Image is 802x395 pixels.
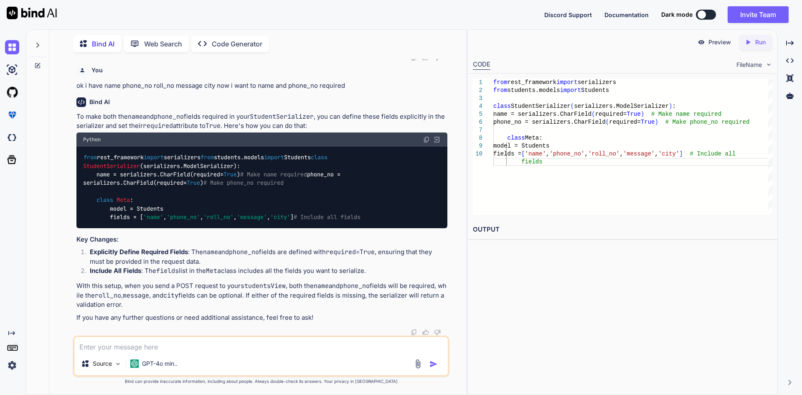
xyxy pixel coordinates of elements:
[413,359,423,369] img: attachment
[5,63,19,77] img: ai-studio
[525,135,542,141] span: Meta:
[619,150,623,157] span: ,
[525,150,546,157] span: 'name'
[83,162,140,170] span: StudentSerializer
[130,359,139,368] img: GPT-4o mini
[156,267,179,275] code: fields
[655,150,658,157] span: ,
[117,196,130,204] span: Meta
[473,110,482,118] div: 5
[560,87,581,94] span: import
[73,378,449,385] p: Bind can provide inaccurate information, including about people. Always double-check its answers....
[7,7,57,19] img: Bind AI
[203,213,233,221] span: 'roll_no'
[473,134,482,142] div: 8
[577,79,616,86] span: serializers
[690,150,735,157] span: # Include all
[755,38,766,46] p: Run
[493,150,521,157] span: fields =
[203,179,284,187] span: # Make phone_no required
[200,154,214,161] span: from
[223,171,237,178] span: True
[591,111,595,117] span: (
[655,119,658,125] span: )
[473,79,482,87] div: 1
[123,291,149,300] code: message
[544,10,592,19] button: Discord Support
[473,87,482,94] div: 2
[203,248,218,256] code: name
[240,171,307,178] span: # Make name required
[237,213,267,221] span: 'message'
[473,60,490,70] div: CODE
[76,313,447,323] p: If you have any further questions or need additional assistance, feel free to ask!
[83,153,361,221] code: rest_framework serializers students.models Students (serializers.ModelSerializer): name = seriali...
[574,103,669,110] span: serializers.ModelSerializer
[83,247,447,266] li: : The and fields are defined with , ensuring that they must be provided in the request data.
[521,150,525,157] span: [
[511,103,571,110] span: StudentSerializer
[584,150,588,157] span: ,
[144,39,182,49] p: Web Search
[5,40,19,54] img: chat
[604,10,649,19] button: Documentation
[144,154,164,161] span: import
[90,248,188,256] strong: Explicitly Define Required Fields
[264,154,284,161] span: import
[623,150,655,157] span: 'message'
[549,150,584,157] span: 'phone_no'
[765,61,772,68] img: chevron down
[473,142,482,150] div: 9
[434,329,441,336] img: dislike
[143,213,163,221] span: 'name'
[507,87,560,94] span: students.models
[570,103,574,110] span: (
[76,112,447,131] p: To make both the and fields required in your , you can define these fields explicitly in the seri...
[423,136,430,143] img: copy
[340,282,370,290] code: phone_no
[422,329,429,336] img: like
[473,150,482,158] div: 10
[507,79,556,86] span: rest_framework
[311,154,327,161] span: class
[493,79,508,86] span: from
[95,291,121,300] code: roll_no
[84,154,97,161] span: from
[83,136,101,143] span: Python
[493,143,549,149] span: model = Students
[661,10,693,19] span: Dark mode
[581,87,609,94] span: Students
[314,282,329,290] code: name
[651,111,721,117] span: # Make name required
[556,79,577,86] span: import
[521,158,542,165] span: fields
[604,11,649,18] span: Documentation
[76,281,447,310] p: With this setup, when you send a POST request to your , both the and fields will be required, whi...
[187,179,200,187] span: True
[473,94,482,102] div: 3
[5,130,19,145] img: darkCloudIdeIcon
[433,136,441,143] img: Open in Browser
[128,112,143,121] code: name
[143,122,173,130] code: required
[665,119,749,125] span: # Make phone_no required
[89,98,110,106] h6: Bind AI
[326,248,375,256] code: required=True
[83,266,447,278] li: : The list in the class includes all the fields you want to serialize.
[76,81,447,91] p: ok i have name phone_no roll_no message city now i want to name and phone_no required
[229,248,259,256] code: phone_no
[468,220,777,240] h2: OUTPUT
[429,360,438,368] img: icon
[605,119,609,125] span: (
[163,291,178,300] code: city
[167,213,200,221] span: 'phone_no'
[241,282,286,290] code: studentsView
[294,213,360,221] span: # Include all fields
[679,150,683,157] span: ]
[736,61,762,69] span: FileName
[96,196,113,204] span: class
[588,150,620,157] span: 'roll_no'
[595,111,627,117] span: required=
[5,108,19,122] img: premium
[76,235,447,245] h3: Key Changes:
